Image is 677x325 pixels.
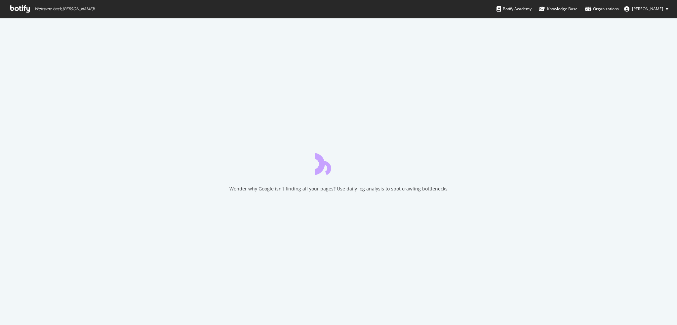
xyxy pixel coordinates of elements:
[619,4,674,14] button: [PERSON_NAME]
[35,6,95,12] span: Welcome back, [PERSON_NAME] !
[632,6,663,12] span: Jeffrey Iwanicki
[585,6,619,12] div: Organizations
[497,6,532,12] div: Botify Academy
[315,151,362,175] div: animation
[229,185,448,192] div: Wonder why Google isn't finding all your pages? Use daily log analysis to spot crawling bottlenecks
[539,6,577,12] div: Knowledge Base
